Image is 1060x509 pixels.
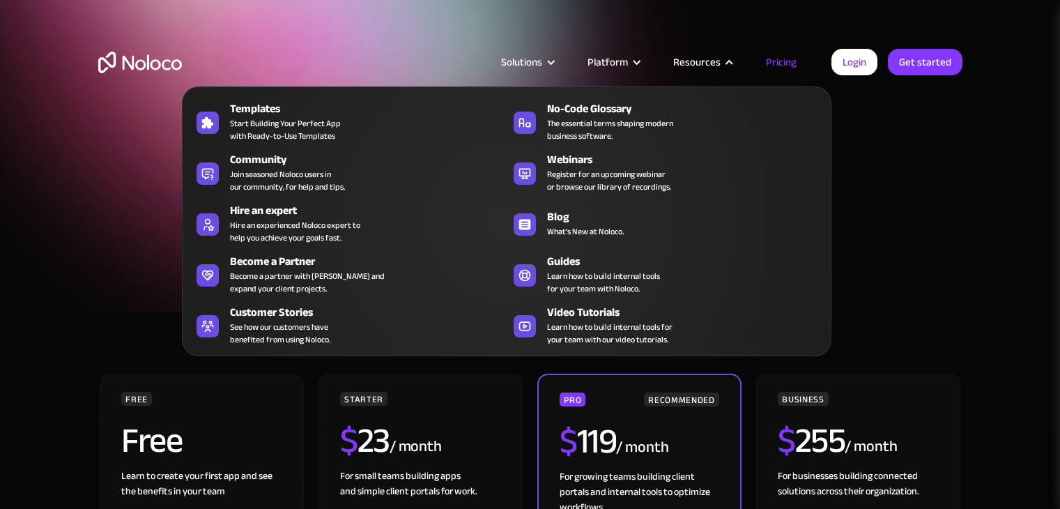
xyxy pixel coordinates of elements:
a: Become a PartnerBecome a partner with [PERSON_NAME] andexpand your client projects. [190,250,507,298]
div: / month [845,436,897,458]
span: $ [778,408,795,473]
a: Get started [888,49,962,75]
div: Hire an experienced Noloco expert to help you achieve your goals fast. [230,219,360,244]
div: / month [390,436,442,458]
nav: Resources [182,67,831,356]
span: Join seasoned Noloco users in our community, for help and tips. [230,168,345,193]
span: See how our customers have benefited from using Noloco. [230,321,330,346]
div: Resources [656,53,748,71]
div: BUSINESS [778,392,828,406]
span: What's New at Noloco. [547,225,624,238]
span: Start Building Your Perfect App with Ready-to-Use Templates [230,117,341,142]
h2: 23 [340,423,390,458]
a: Video TutorialsLearn how to build internal tools foryour team with our video tutorials. [507,301,824,349]
h2: 119 [560,424,616,459]
a: Customer StoriesSee how our customers havebenefited from using Noloco. [190,301,507,349]
div: Guides [547,253,830,270]
span: $ [340,408,358,473]
a: CommunityJoin seasoned Noloco users inour community, for help and tips. [190,149,507,196]
div: RECOMMENDED [644,393,719,407]
div: STARTER [340,392,387,406]
div: Webinars [547,151,830,168]
div: FREE [121,392,152,406]
span: Learn how to build internal tools for your team with Noloco. [547,270,660,295]
div: Templates [230,100,513,117]
h2: Free [121,423,182,458]
h1: A plan for organizations of all sizes [98,119,962,160]
div: Platform [587,53,628,71]
div: Video Tutorials [547,304,830,321]
div: Resources [673,53,721,71]
a: home [98,52,182,73]
span: $ [560,409,577,474]
a: BlogWhat's New at Noloco. [507,199,824,247]
span: Learn how to build internal tools for your team with our video tutorials. [547,321,673,346]
div: Become a partner with [PERSON_NAME] and expand your client projects. [230,270,385,295]
div: Solutions [501,53,542,71]
div: Platform [570,53,656,71]
div: Community [230,151,513,168]
div: Become a Partner [230,253,513,270]
div: No-Code Glossary [547,100,830,117]
a: Hire an expertHire an experienced Noloco expert tohelp you achieve your goals fast. [190,199,507,247]
a: WebinarsRegister for an upcoming webinaror browse our library of recordings. [507,149,824,196]
div: PRO [560,393,585,407]
h2: 255 [778,423,845,458]
a: Login [831,49,877,75]
div: / month [616,436,668,459]
a: Pricing [748,53,814,71]
span: Register for an upcoming webinar or browse our library of recordings. [547,168,671,193]
div: Blog [547,208,830,225]
div: Customer Stories [230,304,513,321]
a: No-Code GlossaryThe essential terms shaping modernbusiness software. [507,98,824,145]
a: GuidesLearn how to build internal toolsfor your team with Noloco. [507,250,824,298]
div: Solutions [484,53,570,71]
a: TemplatesStart Building Your Perfect Appwith Ready-to-Use Templates [190,98,507,145]
span: The essential terms shaping modern business software. [547,117,673,142]
div: Hire an expert [230,202,513,219]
